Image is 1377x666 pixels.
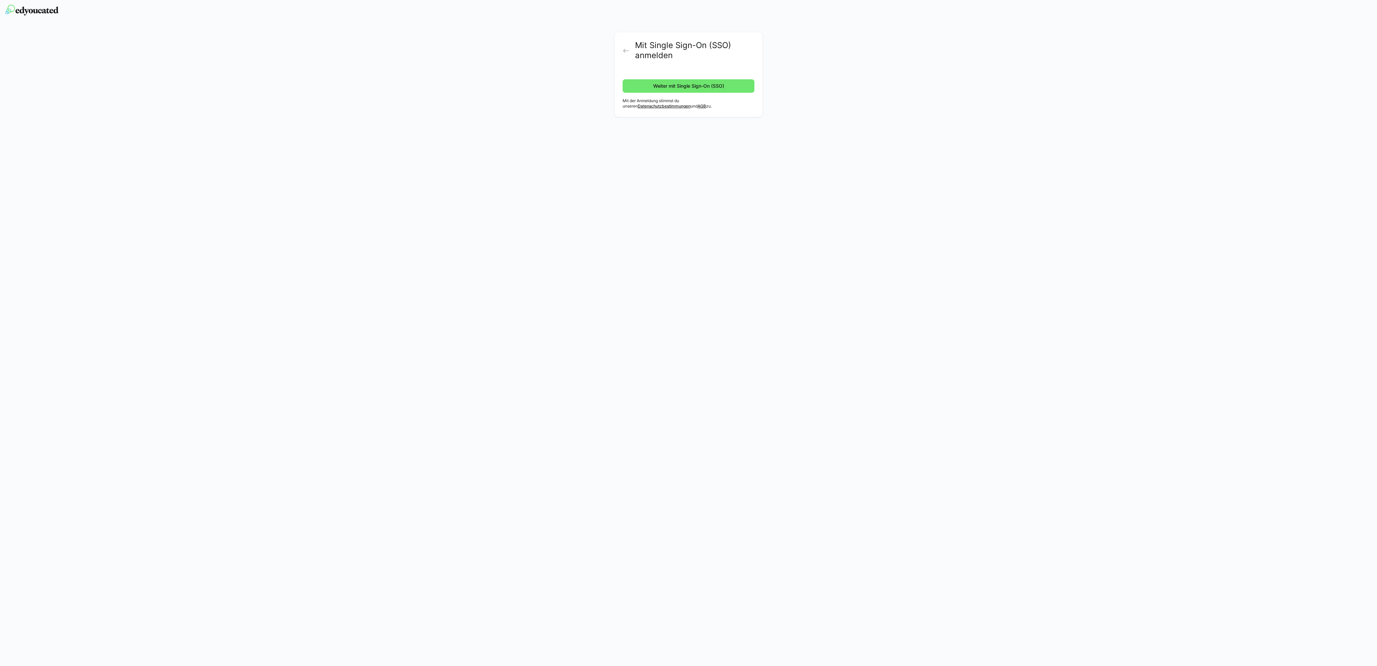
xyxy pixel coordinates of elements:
a: AGB [698,103,706,109]
a: Datenschutzbestimmungen [638,103,691,109]
img: edyoucated [5,5,58,15]
h2: Mit Single Sign-On (SSO) anmelden [635,40,754,60]
p: Mit der Anmeldung stimmst du unseren und zu. [623,98,754,109]
span: Weiter mit Single Sign-On (SSO) [652,83,725,89]
button: Weiter mit Single Sign-On (SSO) [623,79,754,93]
